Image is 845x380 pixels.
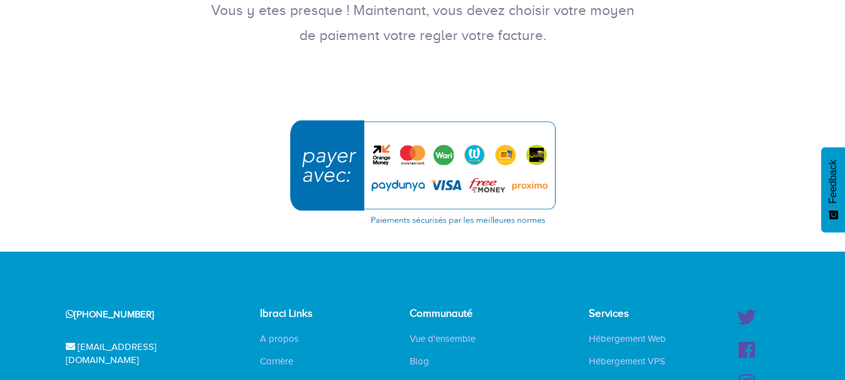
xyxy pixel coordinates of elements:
div: [PHONE_NUMBER] [50,299,231,331]
span: Feedback [827,160,839,203]
a: Vue d'ensemble [400,332,485,345]
a: Hébergement VPS [579,355,675,367]
a: Carrière [251,355,303,367]
a: Hébergement Web [579,332,675,345]
a: Blog [400,355,438,367]
img: Choisissez cette option pour continuer avec l'un de ces moyens de paiement : PayDunya, Yup Money,... [282,111,564,233]
button: Feedback - Afficher l’enquête [821,147,845,232]
div: [EMAIL_ADDRESS][DOMAIN_NAME] [50,331,231,377]
h4: Services [589,308,683,320]
h4: Communauté [410,308,496,320]
h4: Ibraci Links [260,308,341,320]
a: A propos [251,332,308,345]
